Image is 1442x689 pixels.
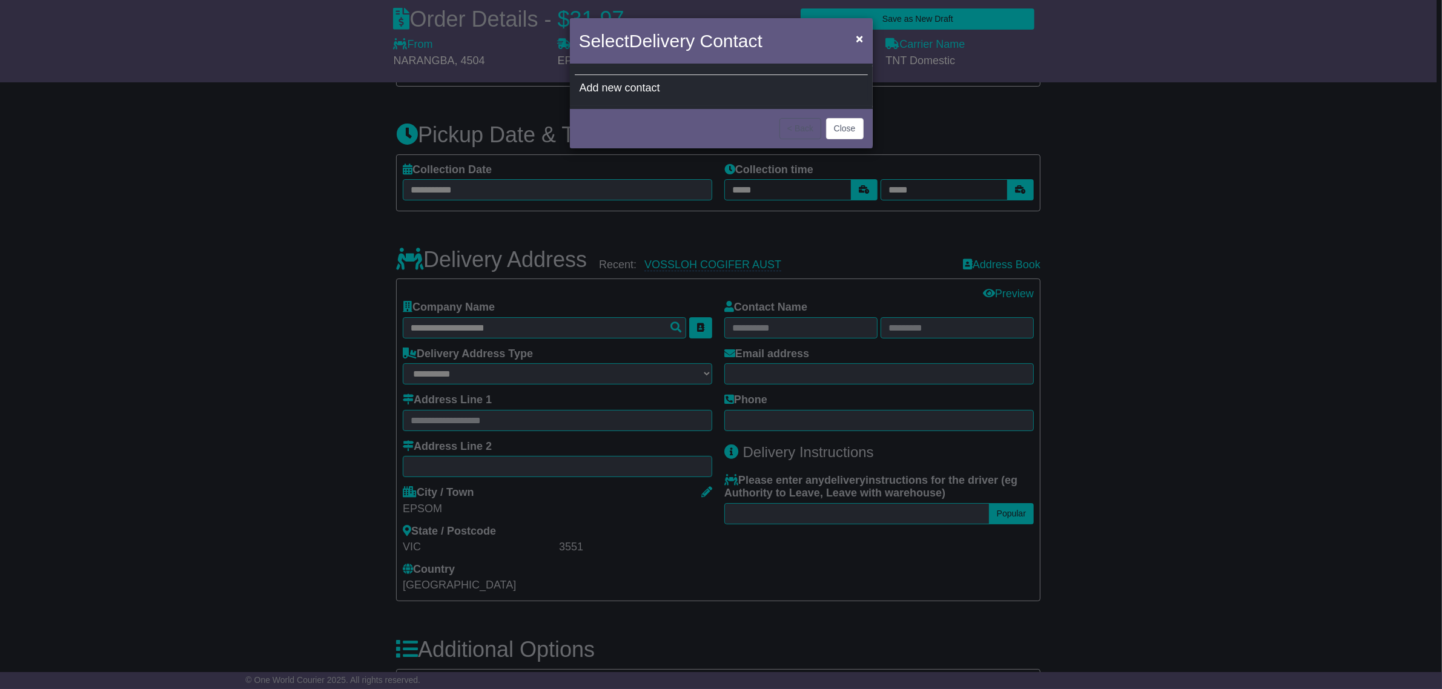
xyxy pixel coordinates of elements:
[579,27,762,54] h4: Select
[826,118,864,139] button: Close
[700,31,762,51] span: Contact
[856,31,863,45] span: ×
[779,118,821,139] button: < Back
[850,26,869,51] button: Close
[629,31,695,51] span: Delivery
[580,82,660,94] span: Add new contact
